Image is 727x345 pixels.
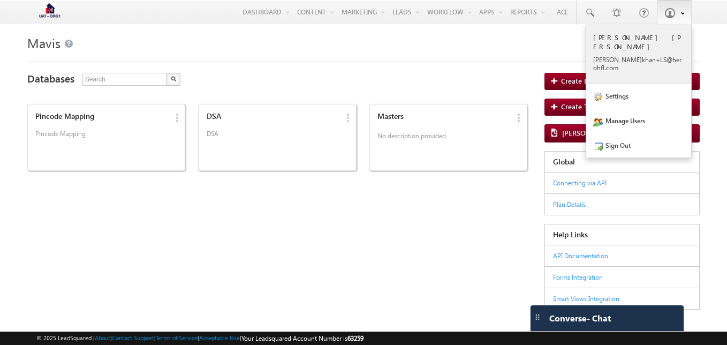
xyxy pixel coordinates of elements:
[36,3,63,21] img: Custom Logo
[562,106,662,114] span: [PERSON_NAME] Usage Report
[561,54,614,62] span: Create Database
[553,155,607,163] a: Connecting via API
[347,334,363,342] span: 63259
[171,52,176,57] img: Search
[377,88,510,97] div: Masters
[156,334,198,341] a: Terms of Service
[35,88,168,97] div: Pincode Mapping
[35,106,168,122] p: Pincode Mapping
[550,52,561,61] img: add_icon.png
[586,133,691,157] a: Sign Out
[36,333,363,343] span: © 2025 LeadSquared | | | | |
[27,49,74,61] div: Databases
[207,106,339,122] p: DSA
[549,313,611,323] span: Converse - Chat
[95,334,110,341] a: About
[112,334,154,341] a: Contact Support
[561,79,600,87] span: Create Table
[586,84,691,108] a: Settings
[553,271,619,279] a: Smart Views Integration
[27,9,60,28] span: Mavis
[545,127,699,148] div: Global
[82,49,168,62] input: Search
[593,56,684,72] p: [PERSON_NAME] khan+ LS@he rohfl .com
[533,313,542,321] img: carter-drag
[586,108,691,133] a: Manage Users
[199,334,240,341] a: Acceptable Use
[586,25,691,84] a: [PERSON_NAME] [PERSON_NAME] [PERSON_NAME]khan+LS@herohfl.com
[593,33,684,51] p: [PERSON_NAME] [PERSON_NAME]
[241,334,363,342] span: Your Leadsquared Account Number is
[553,228,608,236] a: API Documentation
[207,88,339,97] div: DSA
[545,200,699,221] div: Help Links
[553,176,586,184] a: Plan Details
[377,106,510,122] p: No description provided
[550,78,561,86] img: add_icon.png
[553,249,603,257] a: Forms Integration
